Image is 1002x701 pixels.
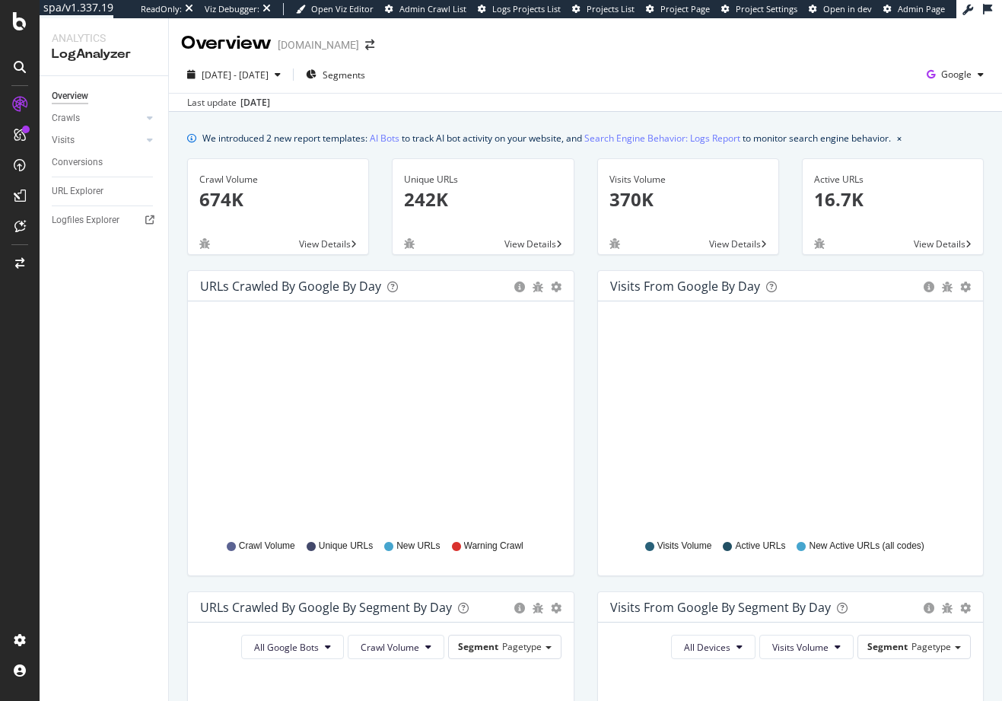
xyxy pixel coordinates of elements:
button: [DATE] - [DATE] [181,62,287,87]
span: [DATE] - [DATE] [202,69,269,81]
button: Google [921,62,990,87]
div: [DATE] [240,96,270,110]
div: Last update [187,96,270,110]
span: Segments [323,69,365,81]
button: Segments [300,62,371,87]
span: Google [941,68,972,81]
